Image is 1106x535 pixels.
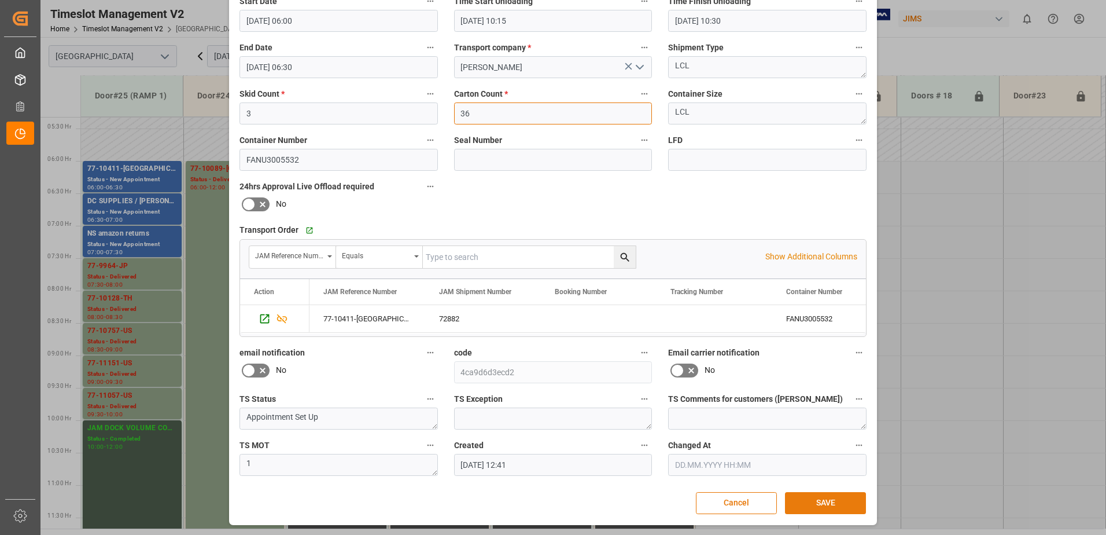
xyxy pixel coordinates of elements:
[637,438,652,453] button: Created
[668,102,867,124] textarea: LCL
[696,492,777,514] button: Cancel
[637,40,652,55] button: Transport company *
[668,56,867,78] textarea: LCL
[239,42,272,54] span: End Date
[439,288,511,296] span: JAM Shipment Number
[342,248,410,261] div: Equals
[240,305,309,333] div: Press SPACE to select this row.
[423,391,438,406] button: TS Status
[614,246,636,268] button: search button
[249,246,336,268] button: open menu
[851,391,867,406] button: TS Comments for customers ([PERSON_NAME])
[851,438,867,453] button: Changed At
[851,86,867,101] button: Container Size
[637,391,652,406] button: TS Exception
[454,347,472,359] span: code
[239,134,307,146] span: Container Number
[423,438,438,453] button: TS MOT
[631,58,648,76] button: open menu
[239,347,305,359] span: email notification
[851,133,867,148] button: LFD
[454,42,531,54] span: Transport company
[276,364,286,376] span: No
[454,10,652,32] input: DD.MM.YYYY HH:MM
[668,439,711,452] span: Changed At
[239,10,438,32] input: DD.MM.YYYY HH:MM
[423,345,438,360] button: email notification
[670,288,723,296] span: Tracking Number
[668,10,867,32] input: DD.MM.YYYY HH:MM
[239,393,276,405] span: TS Status
[765,251,857,263] p: Show Additional Columns
[851,345,867,360] button: Email carrier notification
[239,454,438,476] textarea: 1
[425,305,541,332] div: 72882
[668,347,760,359] span: Email carrier notification
[454,134,502,146] span: Seal Number
[668,88,722,100] span: Container Size
[423,40,438,55] button: End Date
[255,248,323,261] div: JAM Reference Number
[637,86,652,101] button: Carton Count *
[668,454,867,476] input: DD.MM.YYYY HH:MM
[705,364,715,376] span: No
[454,393,503,405] span: TS Exception
[423,86,438,101] button: Skid Count *
[239,408,438,430] textarea: Appointment Set Up
[785,492,866,514] button: SAVE
[239,181,374,193] span: 24hrs Approval Live Offload required
[239,88,285,100] span: Skid Count
[786,288,842,296] span: Container Number
[668,42,724,54] span: Shipment Type
[323,288,397,296] span: JAM Reference Number
[309,305,425,332] div: 77-10411-[GEOGRAPHIC_DATA]
[772,305,888,332] div: FANU3005532
[454,439,484,452] span: Created
[239,439,270,452] span: TS MOT
[668,393,843,405] span: TS Comments for customers ([PERSON_NAME])
[555,288,607,296] span: Booking Number
[254,288,274,296] div: Action
[637,345,652,360] button: code
[851,40,867,55] button: Shipment Type
[637,133,652,148] button: Seal Number
[239,224,298,236] span: Transport Order
[423,246,636,268] input: Type to search
[454,88,508,100] span: Carton Count
[668,134,683,146] span: LFD
[423,179,438,194] button: 24hrs Approval Live Offload required
[423,133,438,148] button: Container Number
[276,198,286,210] span: No
[239,56,438,78] input: DD.MM.YYYY HH:MM
[454,454,652,476] input: DD.MM.YYYY HH:MM
[336,246,423,268] button: open menu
